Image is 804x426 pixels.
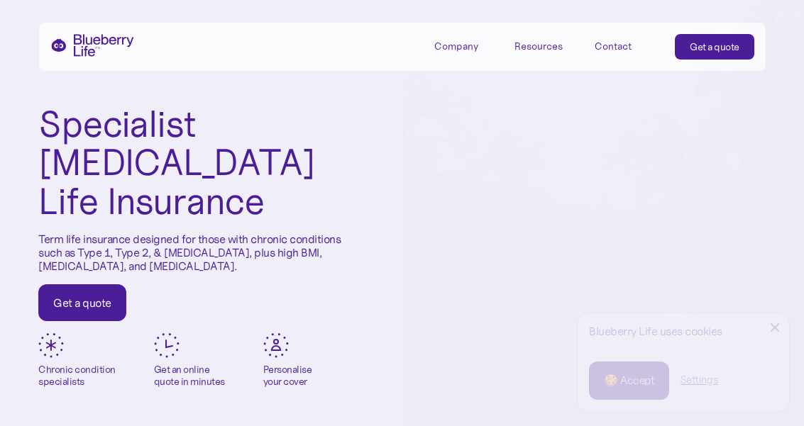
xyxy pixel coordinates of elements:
div: Contact [595,40,632,52]
div: Get a quote [53,296,111,310]
a: Get a quote [675,34,754,60]
div: Resources [514,34,578,57]
a: Contact [595,34,659,57]
div: Get a quote [690,40,739,54]
a: home [50,34,134,57]
p: Term life insurance designed for those with chronic conditions such as Type 1, Type 2, & [MEDICAL... [38,232,364,274]
div: Personalise your cover [263,364,312,388]
div: Company [434,34,498,57]
a: 🍪 Accept [589,361,669,400]
div: Blueberry Life uses cookies [589,325,778,338]
a: Close Cookie Popup [761,313,789,342]
a: Settings [681,373,718,388]
div: Chronic condition specialists [38,364,116,388]
a: Get a quote [38,284,126,321]
h1: Specialist [MEDICAL_DATA] Life Insurance [38,105,364,221]
div: Company [434,40,478,52]
div: Resources [514,40,563,52]
div: 🍪 Accept [604,373,654,388]
div: Get an online quote in minutes [154,364,225,388]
